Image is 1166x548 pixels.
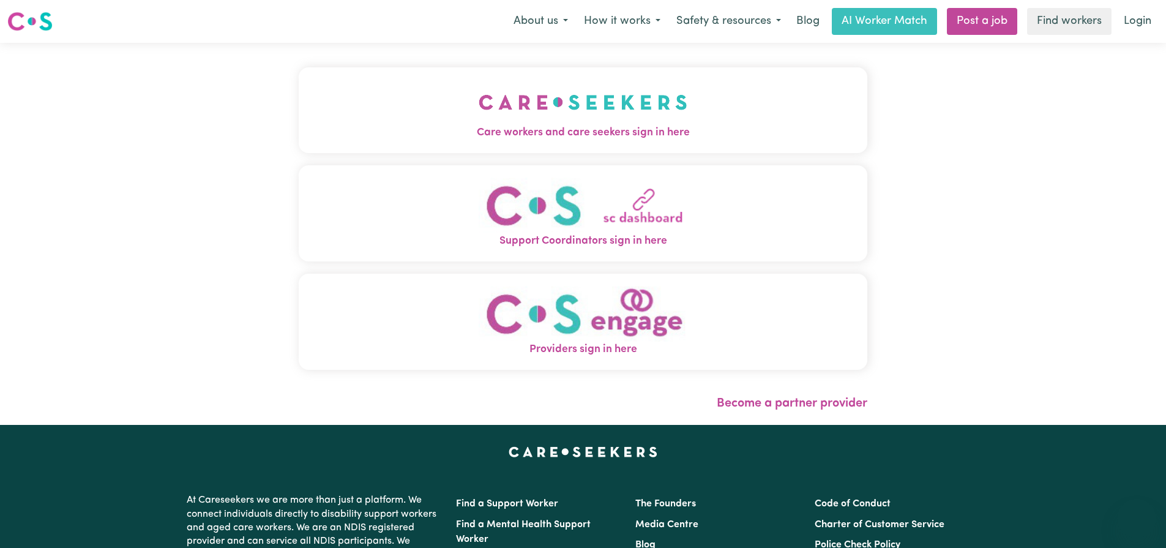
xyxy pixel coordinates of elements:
a: AI Worker Match [832,8,937,35]
button: Safety & resources [668,9,789,34]
button: Support Coordinators sign in here [299,165,867,261]
a: Blog [789,8,827,35]
span: Support Coordinators sign in here [299,233,867,249]
a: Code of Conduct [815,499,891,509]
a: The Founders [635,499,696,509]
span: Care workers and care seekers sign in here [299,125,867,141]
iframe: Button to launch messaging window [1117,499,1156,538]
button: Care workers and care seekers sign in here [299,67,867,153]
a: Find workers [1027,8,1112,35]
a: Find a Support Worker [456,499,558,509]
img: Careseekers logo [7,10,53,32]
button: How it works [576,9,668,34]
span: Providers sign in here [299,342,867,358]
a: Find a Mental Health Support Worker [456,520,591,544]
a: Post a job [947,8,1017,35]
button: About us [506,9,576,34]
a: Careseekers home page [509,447,657,457]
a: Charter of Customer Service [815,520,944,530]
a: Media Centre [635,520,698,530]
a: Careseekers logo [7,7,53,36]
a: Login [1116,8,1159,35]
button: Providers sign in here [299,274,867,370]
a: Become a partner provider [717,397,867,410]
